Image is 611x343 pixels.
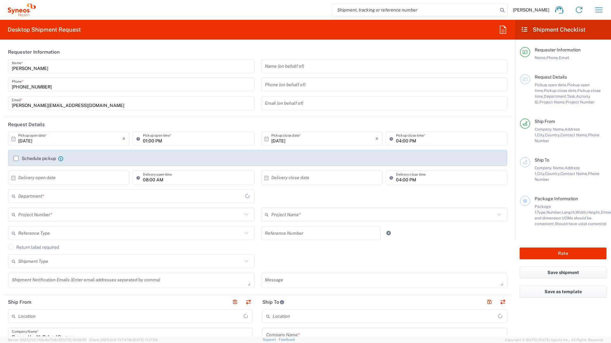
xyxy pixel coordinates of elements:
i: × [122,133,126,144]
span: Task, [567,94,576,99]
span: Company Name, [535,127,565,132]
span: Department, [544,94,567,99]
button: Save shipment [520,267,607,278]
h2: Requester Information [8,49,60,55]
span: Phone, [546,55,559,60]
span: Length, [562,210,576,215]
span: Ship From [535,119,555,124]
span: Ship To [535,157,549,163]
span: Width, [576,210,587,215]
span: Country, [545,133,561,137]
h2: Ship From [8,299,31,305]
span: Number, [546,210,562,215]
button: Save as template [520,286,607,298]
span: Client: 2025.21.0-7d7479b [89,338,158,342]
label: Schedule pickup [13,156,56,161]
span: Type, [537,210,546,215]
span: Country, [545,171,561,176]
a: Support [263,338,279,341]
button: Rate [520,248,607,259]
span: Project Name, [539,100,566,104]
a: Feedback [279,338,295,341]
span: Should have valid content(s) [555,221,607,226]
span: Requester Information [535,47,581,52]
span: Pickup close date, [544,88,577,93]
span: [DATE] 10:09:35 [60,338,86,342]
span: Request Details [535,74,567,80]
span: Package Information [535,196,578,201]
span: Pickup open date, [535,82,567,87]
h2: Ship To [262,299,284,305]
span: Height, [587,210,601,215]
a: Add Reference [384,229,393,238]
span: Contact Name, [561,171,588,176]
span: City, [537,171,545,176]
span: City, [537,133,545,137]
i: × [375,133,379,144]
input: Shipment, tracking or reference number [332,4,498,16]
span: Name, [535,55,546,60]
h2: Desktop Shipment Request [8,26,81,34]
span: Company Name, [535,165,565,170]
span: Contact Name, [561,133,588,137]
span: [PERSON_NAME] [513,7,549,13]
span: Copyright © [DATE]-[DATE] Agistix Inc., All Rights Reserved [505,337,603,343]
span: Package 1: [535,204,551,215]
h2: Shipment Checklist [521,26,585,34]
label: Return label required [8,245,59,250]
span: Email [559,55,569,60]
span: Project Number [566,100,595,104]
span: Server: 2025.21.0-769a9a7b8c3 [8,338,86,342]
h2: Request Details [8,121,45,128]
span: [DATE] 11:37:29 [133,338,158,342]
